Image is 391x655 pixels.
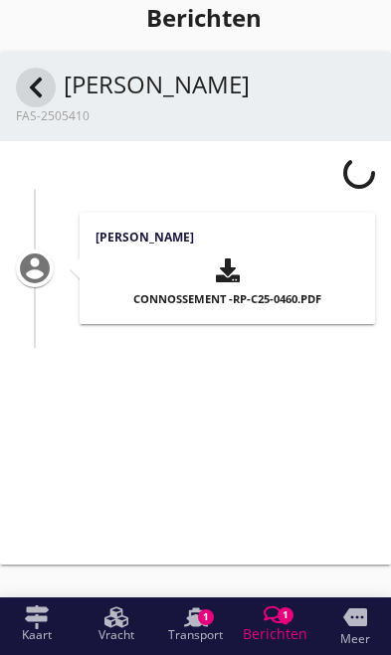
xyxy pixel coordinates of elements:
[198,609,214,625] div: 1
[11,245,59,292] i: account_circle
[98,629,134,641] span: Vracht
[168,629,223,641] span: Transport
[64,68,250,100] span: [PERSON_NAME]
[96,229,359,246] h4: [PERSON_NAME]
[156,597,236,651] a: Transport
[340,633,370,645] span: Meer
[96,254,359,308] button: Connossement -RP-C25-0460.pdf
[343,605,367,629] i: more
[243,627,307,641] span: Berichten
[133,291,321,306] span: Connossement -RP-C25-0460.pdf
[16,107,90,124] span: FAS-2505410
[236,597,315,651] a: Berichten
[278,607,293,623] div: 1
[77,597,156,651] a: Vracht
[22,629,52,641] span: Kaart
